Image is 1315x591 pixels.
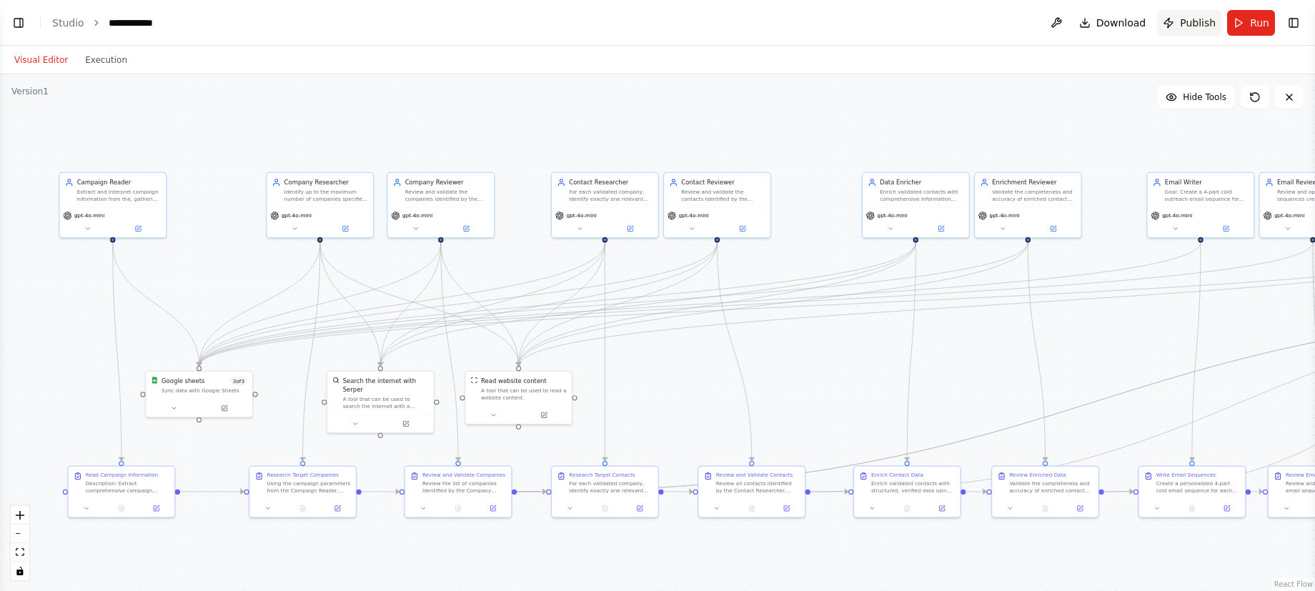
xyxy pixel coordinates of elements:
[376,242,721,366] g: Edge from 06572faf-67ab-4b0b-898f-4d2140fac9ca to abdfc6f5-05bf-403b-ad6e-56c1955fd408
[917,224,966,234] button: Open in side panel
[569,472,635,479] div: Research Target Contacts
[362,487,400,496] g: Edge from 64e8e3ab-dd54-4e64-9176-6d5114e2fc92 to 8b7315d5-ad6e-434f-88c0-a783ef97882c
[266,172,374,238] div: Company ResearcherIdentify up to the maximum number of companies specified in the campaign parame...
[1212,503,1241,513] button: Open in side panel
[587,503,623,513] button: No output available
[1157,86,1235,109] button: Hide Tools
[772,503,801,513] button: Open in side panel
[569,189,652,202] div: For each validated company, identify exactly one relevant decision-maker or key contact who match...
[551,172,659,238] div: Contact ResearcherFor each validated company, identify exactly one relevant decision-maker or key...
[142,503,171,513] button: Open in side panel
[927,503,956,513] button: Open in side panel
[1188,242,1205,461] g: Edge from 7fd01194-f30a-4a68-84bd-ac5bfeeb7c1a to 8e92956f-6f6f-4dbb-a53d-61f148711a42
[11,506,29,580] div: React Flow controls
[478,503,507,513] button: Open in side panel
[716,480,800,494] div: Review all contacts identified by the Contact Researcher. Filter out generic or catch-all emails,...
[76,51,136,69] button: Execution
[1156,472,1216,479] div: Write Email Sequences
[716,472,793,479] div: Review and Validate Contacts
[679,212,709,219] span: gpt-4o-mini
[195,242,610,366] g: Edge from 0ba15e9e-5ed0-4362-b9d6-e68677a2eee4 to 0d6a2ed2-fbde-47bc-8c01-a06cf7c53e5c
[606,224,655,234] button: Open in side panel
[152,377,159,384] img: Google Sheets
[1274,580,1313,588] a: React Flow attribution
[6,51,76,69] button: Visual Editor
[109,242,204,366] g: Edge from 5e3eb687-be81-41e2-9fad-73ff89942ee3 to 0d6a2ed2-fbde-47bc-8c01-a06cf7c53e5c
[515,242,722,366] g: Edge from 06572faf-67ab-4b0b-898f-4d2140fac9ca to 72062798-2d16-408c-82c5-fe6314a5370f
[600,242,609,461] g: Edge from 0ba15e9e-5ed0-4362-b9d6-e68677a2eee4 to 508b4332-0f24-4b85-95f1-7ec4a5f1147b
[681,189,765,202] div: Review and validate the contacts identified by the Contact Researcher. Approve only individuals w...
[1009,480,1093,494] div: Validate the completeness and accuracy of enriched contact data provided by the Data Enricher. Ch...
[11,562,29,580] button: toggle interactivity
[77,189,161,202] div: Extract and interpret campaign information from the, gathering essential details including campai...
[733,503,770,513] button: No output available
[1146,172,1254,238] div: Email WriterGoal: Create a 4-part cold outreach email sequence for each validated contact, based ...
[990,212,1020,219] span: gpt-4o-mini
[103,503,139,513] button: No output available
[440,503,476,513] button: No output available
[992,189,1076,202] div: Validate the completeness and accuracy of enriched contact data. Check for missing fields, incorr...
[343,377,429,394] div: Search the internet with Serper
[515,242,1033,366] g: Edge from c0298a5a-05ce-4b26-b139-b9fd8e277dd9 to 72062798-2d16-408c-82c5-fe6314a5370f
[86,480,169,494] div: Description: Extract comprehensive campaign information directly from the Google Sheet (BasisInfo...
[1180,16,1216,30] span: Publish
[1251,487,1263,496] g: Edge from 8e92956f-6f6f-4dbb-a53d-61f148711a42 to 4a11e3e2-b683-4e1c-ba95-9e37317abd63
[267,472,339,479] div: Research Target Companies
[422,472,505,479] div: Review and Validate Companies
[437,242,462,461] g: Edge from d4b5fb04-570a-4d81-a412-9b838bb29dd1 to 8b7315d5-ad6e-434f-88c0-a783ef97882c
[520,410,568,420] button: Open in side panel
[11,86,49,97] div: Version 1
[195,242,722,366] g: Edge from 06572faf-67ab-4b0b-898f-4d2140fac9ca to 0d6a2ed2-fbde-47bc-8c01-a06cf7c53e5c
[974,172,1082,238] div: Enrichment ReviewerValidate the completeness and accuracy of enriched contact data. Check for mis...
[1162,212,1192,219] span: gpt-4o-mini
[1173,503,1210,513] button: No output available
[1274,212,1304,219] span: gpt-4o-mini
[991,466,1099,518] div: Review Enriched DataValidate the completeness and accuracy of enriched contact data provided by t...
[465,371,572,425] div: ScrapeWebsiteToolRead website contentA tool that can be used to read a website content.
[718,224,767,234] button: Open in side panel
[249,466,357,518] div: Research Target CompaniesUsing the campaign parameters from the Campaign Reader, identify up to M...
[422,480,506,494] div: Review the list of companies identified by the Company Researcher. Eliminate duplicates, irreleva...
[878,212,908,219] span: gpt-4o-mini
[1029,224,1078,234] button: Open in side panel
[871,472,923,479] div: Enrich Contact Data
[551,466,659,518] div: Research Target ContactsFor each validated company, identify exactly one relevant decision-maker ...
[862,172,970,238] div: Data EnricherEnrich validated contacts with comprehensive information including first name, last ...
[323,503,352,513] button: Open in side panel
[517,487,546,496] g: Edge from 8b7315d5-ad6e-434f-88c0-a783ef97882c to 508b4332-0f24-4b85-95f1-7ec4a5f1147b
[903,242,920,461] g: Edge from cbb844bd-af3a-419f-8dc8-1f5280ae0734 to 0035c306-3a5f-4db7-8a7f-b2c7c4a469e9
[1096,16,1146,30] span: Download
[86,472,159,479] div: Read Campaign Information
[1104,487,1133,496] g: Edge from 43e07d0c-8f91-4b65-ad25-1dfadf125aa8 to 8e92956f-6f6f-4dbb-a53d-61f148711a42
[810,487,848,496] g: Edge from b0ee91ee-dc97-4e89-9915-42c2b23f1993 to 0035c306-3a5f-4db7-8a7f-b2c7c4a469e9
[567,212,597,219] span: gpt-4o-mini
[267,480,350,494] div: Using the campaign parameters from the Campaign Reader, identify up to Max_Companies real compani...
[992,178,1076,187] div: Enrichment Reviewer
[1165,178,1249,187] div: Email Writer
[282,212,312,219] span: gpt-4o-mini
[1157,10,1221,36] button: Publish
[9,13,29,33] button: Show left sidebar
[1066,503,1095,513] button: Open in side panel
[1027,503,1063,513] button: No output available
[663,172,771,238] div: Contact ReviewerReview and validate the contacts identified by the Contact Researcher. Approve on...
[67,466,175,518] div: Read Campaign InformationDescription: Extract comprehensive campaign information directly from th...
[569,480,652,494] div: For each validated company, identify exactly one relevant decision-maker or key contact who match...
[442,224,490,234] button: Open in side panel
[180,487,244,496] g: Edge from c7f49fc0-f16f-4fa7-beb7-535a6d21beb9 to 64e8e3ab-dd54-4e64-9176-6d5114e2fc92
[59,172,167,238] div: Campaign ReaderExtract and interpret campaign information from the, gathering essential details i...
[1250,16,1269,30] span: Run
[471,377,478,384] img: ScrapeWebsiteTool
[871,480,955,494] div: Enrich validated contacts with structured, verified data using [DOMAIN_NAME] as the primary sourc...
[1284,13,1304,33] button: Show right sidebar
[381,419,430,429] button: Open in side panel
[52,16,174,30] nav: breadcrumb
[1165,189,1249,202] div: Goal: Create a 4-part cold outreach email sequence for each validated contact, based on the campa...
[698,466,805,518] div: Review and Validate ContactsReview all contacts identified by the Contact Researcher. Filter out ...
[299,242,324,461] g: Edge from fbcfa1eb-5567-4193-b54a-f77ffbe3d730 to 64e8e3ab-dd54-4e64-9176-6d5114e2fc92
[1227,10,1275,36] button: Run
[332,377,339,384] img: SerperDevTool
[1138,466,1246,518] div: Write Email SequencesCreate a personalized 4-part cold email sequence for each validated contact....
[437,242,523,366] g: Edge from d4b5fb04-570a-4d81-a412-9b838bb29dd1 to 72062798-2d16-408c-82c5-fe6314a5370f
[402,212,432,219] span: gpt-4o-mini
